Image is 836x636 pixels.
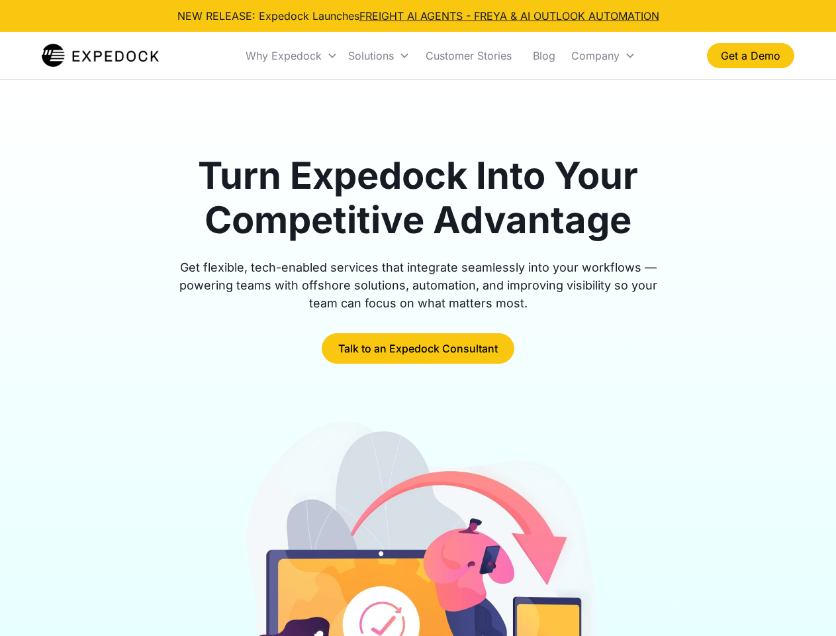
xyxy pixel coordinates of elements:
[415,33,522,78] a: Customer Stories
[42,42,159,69] a: home
[566,33,641,78] div: Company
[359,9,659,23] a: FREIGHT AI AGENTS - FREYA & AI OUTLOOK AUTOMATION
[240,33,343,78] div: Why Expedock
[246,49,322,62] div: Why Expedock
[322,333,514,364] a: Talk to an Expedock Consultant
[164,154,673,242] h1: Turn Expedock Into Your Competitive Advantage
[177,8,659,24] div: NEW RELEASE: Expedock Launches
[164,258,673,312] div: Get flexible, tech-enabled services that integrate seamlessly into your workflows — powering team...
[522,33,566,78] a: Blog
[571,49,620,62] div: Company
[42,42,159,69] img: Expedock Logo
[707,43,794,68] a: Get a Demo
[343,33,415,78] div: Solutions
[770,572,836,636] iframe: Chat Widget
[348,49,394,62] div: Solutions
